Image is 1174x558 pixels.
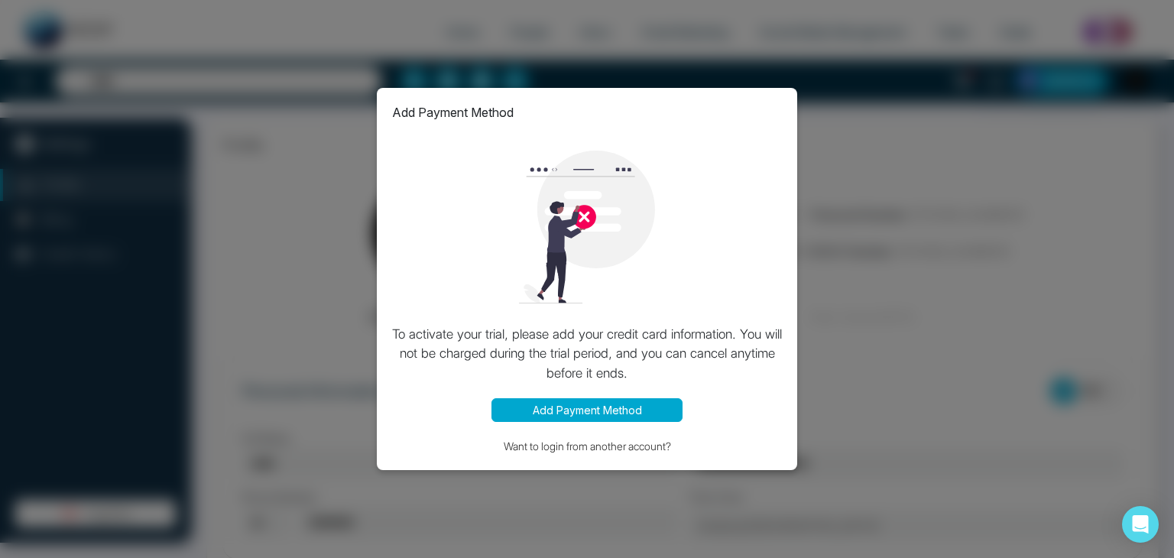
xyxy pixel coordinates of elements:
button: Want to login from another account? [392,437,782,455]
p: To activate your trial, please add your credit card information. You will not be charged during t... [392,325,782,384]
button: Add Payment Method [491,398,683,422]
p: Add Payment Method [392,103,514,122]
img: loading [511,151,663,303]
div: Open Intercom Messenger [1122,506,1159,543]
